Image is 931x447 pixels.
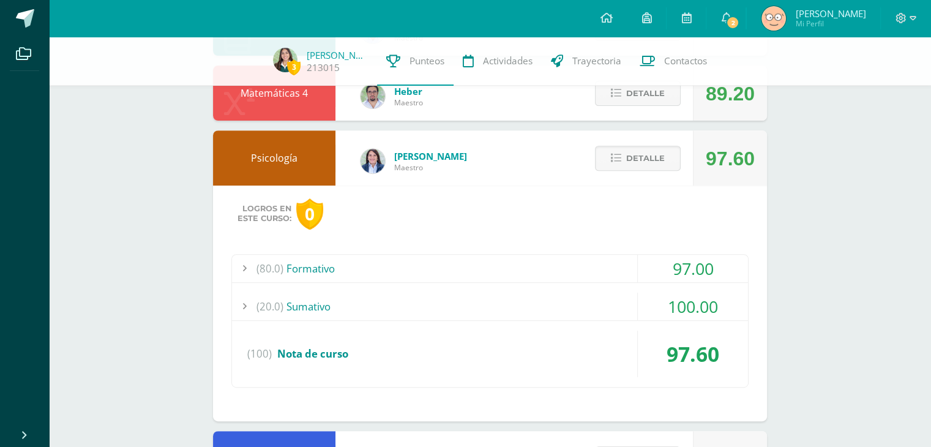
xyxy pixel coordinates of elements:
button: Detalle [595,81,681,106]
span: 3 [287,59,301,75]
a: Contactos [630,37,716,86]
a: Trayectoria [542,37,630,86]
span: (100) [247,331,272,377]
span: [PERSON_NAME] [795,7,866,20]
span: Detalle [626,82,665,105]
span: Maestro [394,162,467,173]
img: 101204560ce1c1800cde82bcd5e5712f.png [361,149,385,173]
a: 213015 [307,61,340,74]
span: 2 [726,16,739,29]
a: Actividades [454,37,542,86]
span: Detalle [626,147,665,170]
div: Psicología [213,130,335,186]
div: 97.60 [706,131,755,186]
div: 0 [296,198,323,230]
div: Sumativo [232,293,748,320]
div: Formativo [232,255,748,282]
span: Punteos [409,54,444,67]
span: Logros en este curso: [237,204,291,223]
span: Trayectoria [572,54,621,67]
span: [PERSON_NAME] [394,150,467,162]
a: Punteos [377,37,454,86]
img: df3cb98666e6427fce47a61e37c3f2bf.png [761,6,786,31]
span: Nota de curso [277,347,348,361]
img: ea6d7a569315e04fcb51966ee626d591.png [273,48,297,72]
span: Mi Perfil [795,18,866,29]
span: Maestro [394,97,423,108]
div: Matemáticas 4 [213,66,335,121]
span: (20.0) [256,293,283,320]
img: 00229b7027b55c487e096d516d4a36c4.png [361,84,385,108]
div: 97.60 [638,331,748,377]
span: Contactos [664,54,707,67]
div: 89.20 [706,66,755,121]
div: 97.00 [638,255,748,282]
div: 100.00 [638,293,748,320]
a: [PERSON_NAME] [307,49,368,61]
span: Heber [394,85,423,97]
span: Actividades [483,54,533,67]
span: (80.0) [256,255,283,282]
button: Detalle [595,146,681,171]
